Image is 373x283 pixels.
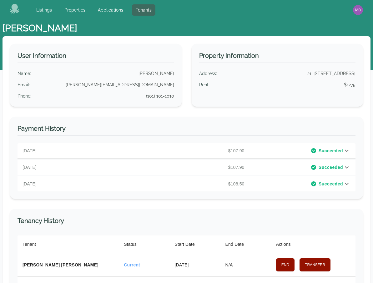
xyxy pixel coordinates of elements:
[18,82,30,88] div: Email :
[33,4,56,16] a: Listings
[61,4,89,16] a: Properties
[18,253,119,277] th: [PERSON_NAME] [PERSON_NAME]
[18,93,31,99] div: Phone :
[18,143,355,158] div: [DATE]$107.90Succeeded
[169,235,220,253] th: Start Date
[220,253,271,277] th: N/A
[135,181,247,187] p: $108.50
[3,23,77,34] h1: [PERSON_NAME]
[18,235,119,253] th: Tenant
[18,51,174,63] h3: User Information
[220,235,271,253] th: End Date
[18,176,355,191] div: [DATE]$108.50Succeeded
[146,93,174,99] div: (101) 101-1010
[307,70,355,77] div: 21, [STREET_ADDRESS]
[319,181,343,187] span: Succeeded
[135,164,247,170] p: $107.90
[18,160,355,175] div: [DATE]$107.90Succeeded
[199,51,356,63] h3: Property Information
[119,235,169,253] th: Status
[94,4,127,16] a: Applications
[23,181,135,187] p: [DATE]
[271,235,355,253] th: Actions
[300,258,330,271] button: Transfer
[139,70,174,77] div: [PERSON_NAME]
[319,148,343,154] span: Succeeded
[23,148,135,154] p: [DATE]
[319,164,343,170] span: Succeeded
[66,82,174,88] div: [PERSON_NAME][EMAIL_ADDRESS][DOMAIN_NAME]
[23,164,135,170] p: [DATE]
[18,70,31,77] div: Name :
[169,253,220,277] th: [DATE]
[18,124,355,136] h3: Payment History
[132,4,155,16] a: Tenants
[276,258,295,271] button: End
[344,82,355,88] div: $1275
[199,70,217,77] div: Address :
[18,216,355,228] h3: Tenancy History
[135,148,247,154] p: $107.90
[124,262,140,267] span: Current
[199,82,209,88] div: Rent :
